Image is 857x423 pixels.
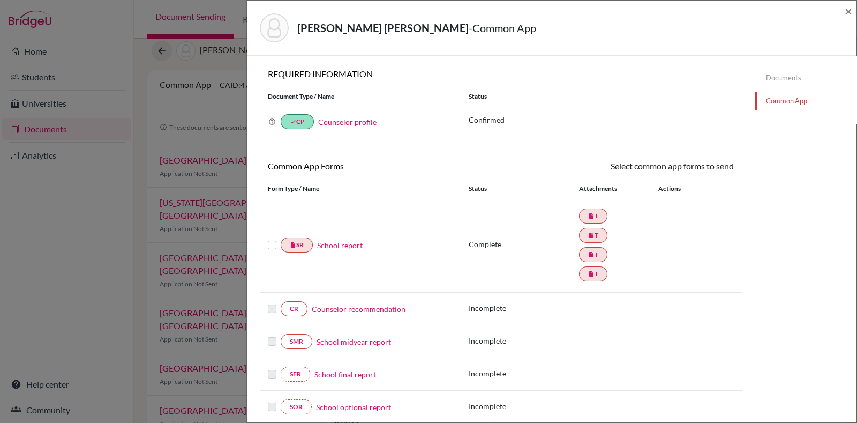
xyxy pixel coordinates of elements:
[588,251,595,258] i: insert_drive_file
[260,92,461,101] div: Document Type / Name
[260,184,461,194] div: Form Type / Name
[469,114,734,125] p: Confirmed
[501,160,742,173] div: Select common app forms to send
[461,92,742,101] div: Status
[260,69,742,79] h6: REQUIRED INFORMATION
[588,271,595,277] i: insert_drive_file
[318,117,377,127] a: Counselor profile
[645,184,712,194] div: Actions
[469,302,579,314] p: Incomplete
[290,118,296,125] i: done
[317,336,391,347] a: School midyear report
[281,114,314,129] a: doneCP
[579,184,645,194] div: Attachments
[755,69,856,87] a: Documents
[281,367,310,382] a: SFR
[260,161,501,171] h6: Common App Forms
[588,232,595,239] i: insert_drive_file
[845,3,852,19] span: ×
[281,399,312,414] a: SOR
[579,266,607,281] a: insert_drive_fileT
[281,334,312,349] a: SMR
[755,92,856,110] a: Common App
[312,303,405,315] a: Counselor recommendation
[469,400,579,412] p: Incomplete
[297,21,469,34] strong: [PERSON_NAME] [PERSON_NAME]
[579,228,607,243] a: insert_drive_fileT
[469,335,579,346] p: Incomplete
[281,301,307,316] a: CR
[290,242,296,248] i: insert_drive_file
[281,238,313,253] a: insert_drive_fileSR
[469,239,579,250] p: Complete
[469,368,579,379] p: Incomplete
[317,240,363,251] a: School report
[845,5,852,18] button: Close
[579,247,607,262] a: insert_drive_fileT
[588,213,595,219] i: insert_drive_file
[316,402,391,413] a: School optional report
[469,184,579,194] div: Status
[314,369,376,380] a: School final report
[579,209,607,224] a: insert_drive_fileT
[469,21,536,34] span: - Common App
